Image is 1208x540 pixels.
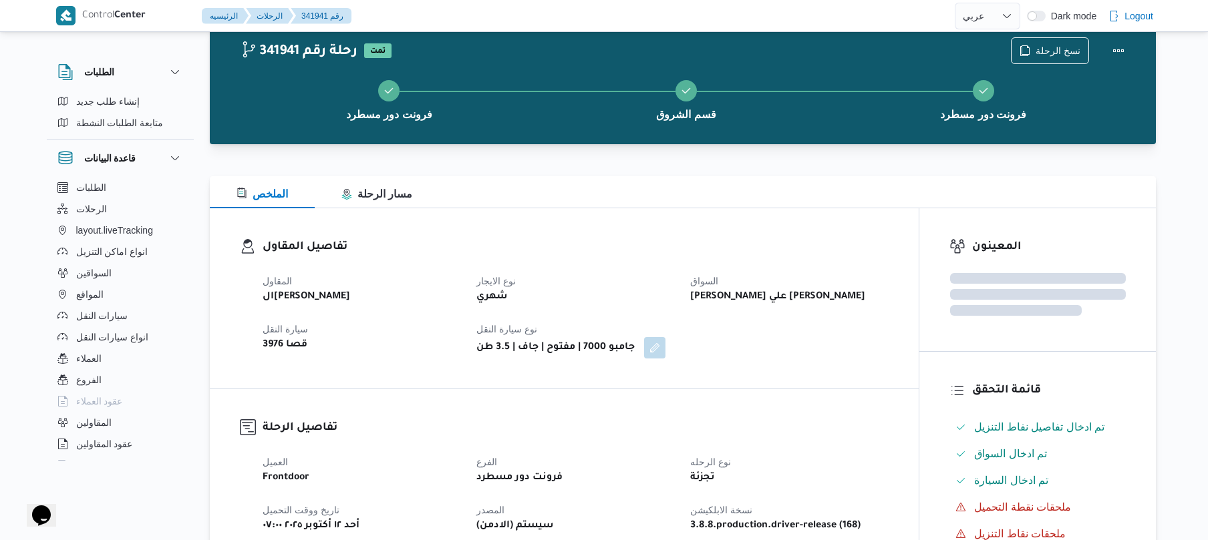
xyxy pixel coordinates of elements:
[52,433,188,455] button: عقود المقاولين
[114,11,146,21] b: Center
[538,64,835,133] button: قسم الشروق
[263,518,359,534] b: أحد ١٢ أكتوبر ٢٠٢٥ ٠٧:٠٠
[76,308,128,324] span: سيارات النقل
[76,286,104,302] span: المواقع
[76,329,149,345] span: انواع سيارات النقل
[263,505,339,515] span: تاريخ ووقت التحميل
[57,150,183,166] button: قاعدة البيانات
[52,284,188,305] button: المواقع
[263,470,309,486] b: Frontdoor
[384,85,394,96] svg: Step 1 is complete
[690,518,861,534] b: 3.8.8.production.driver-release (168)
[1011,37,1089,64] button: نسخ الرحلة
[47,177,194,466] div: قاعدة البيانات
[690,276,718,286] span: السواق
[1124,8,1153,24] span: Logout
[950,417,1126,438] button: تم ادخال تفاصيل نفاط التنزيل
[84,64,114,80] h3: الطلبات
[52,241,188,262] button: انواع اماكن التنزيل
[1036,43,1080,59] span: نسخ الرحلة
[241,43,357,61] h2: 341941 رحلة رقم
[57,64,183,80] button: الطلبات
[76,350,102,366] span: العملاء
[978,85,989,96] svg: Step 3 is complete
[52,177,188,198] button: الطلبات
[76,222,153,238] span: layout.liveTracking
[974,528,1066,539] span: ملحقات نقاط التنزيل
[76,372,102,388] span: الفروع
[52,348,188,369] button: العملاء
[52,305,188,326] button: سيارات النقل
[972,238,1126,256] h3: المعينون
[56,6,75,25] img: X8yXhbKr1z7QwAAAABJRU5ErkJggg==
[940,107,1026,123] span: فرونت دور مسطرد
[476,324,537,334] span: نوع سيارة النقل
[52,262,188,284] button: السواقين
[476,340,635,356] b: جامبو 7000 | مفتوح | جاف | 3.5 طن
[656,107,716,123] span: قسم الشروق
[76,265,112,281] span: السواقين
[681,85,692,96] svg: Step 2 is complete
[364,43,392,58] span: تمت
[950,470,1126,491] button: تم ادخال السيارة
[52,412,188,433] button: المقاولين
[52,369,188,390] button: الفروع
[341,188,412,200] span: مسار الرحلة
[476,470,563,486] b: فرونت دور مسطرد
[76,393,123,409] span: عقود العملاء
[974,419,1104,435] span: تم ادخال تفاصيل نفاط التنزيل
[476,457,497,467] span: الفرع
[13,487,56,527] iframe: chat widget
[76,115,164,131] span: متابعة الطلبات النشطة
[76,415,112,431] span: المقاولين
[346,107,432,123] span: فرونت دور مسطرد
[974,475,1048,486] span: تم ادخال السيارة
[52,91,188,112] button: إنشاء طلب جديد
[84,150,136,166] h3: قاعدة البيانات
[52,390,188,412] button: عقود العملاء
[202,8,249,24] button: الرئيسيه
[690,289,865,305] b: [PERSON_NAME] علي [PERSON_NAME]
[950,497,1126,518] button: ملحقات نقطة التحميل
[76,244,148,260] span: انواع اماكن التنزيل
[974,448,1047,459] span: تم ادخال السواق
[370,47,386,55] b: تمت
[76,180,106,196] span: الطلبات
[52,326,188,348] button: انواع سيارات النقل
[76,201,107,217] span: الرحلات
[974,446,1047,462] span: تم ادخال السواق
[974,499,1071,515] span: ملحقات نقطة التحميل
[76,436,133,452] span: عقود المقاولين
[76,457,132,473] span: اجهزة التليفون
[246,8,293,24] button: الرحلات
[263,289,350,305] b: ال[PERSON_NAME]
[291,8,351,24] button: 341941 رقم
[263,457,288,467] span: العميل
[835,64,1132,133] button: فرونت دور مسطرد
[52,112,188,133] button: متابعة الطلبات النشطة
[974,473,1048,489] span: تم ادخال السيارة
[1046,11,1096,21] span: Dark mode
[76,93,140,109] span: إنشاء طلب جديد
[950,443,1126,465] button: تم ادخال السواق
[1105,37,1132,64] button: Actions
[476,518,554,534] b: (سيستم (الادمن
[263,276,292,286] span: المقاول
[690,470,715,486] b: تجزئة
[263,419,889,437] h3: تفاصيل الرحلة
[47,91,194,139] div: الطلبات
[476,289,508,305] b: شهري
[237,188,288,200] span: الملخص
[476,505,504,515] span: المصدر
[1103,3,1159,29] button: Logout
[690,457,731,467] span: نوع الرحله
[690,505,752,515] span: نسخة الابلكيشن
[263,238,889,256] h3: تفاصيل المقاول
[476,276,516,286] span: نوع الايجار
[52,198,188,220] button: الرحلات
[263,337,307,353] b: قصا 3976
[52,455,188,476] button: اجهزة التليفون
[241,64,538,133] button: فرونت دور مسطرد
[974,501,1071,513] span: ملحقات نقطة التحميل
